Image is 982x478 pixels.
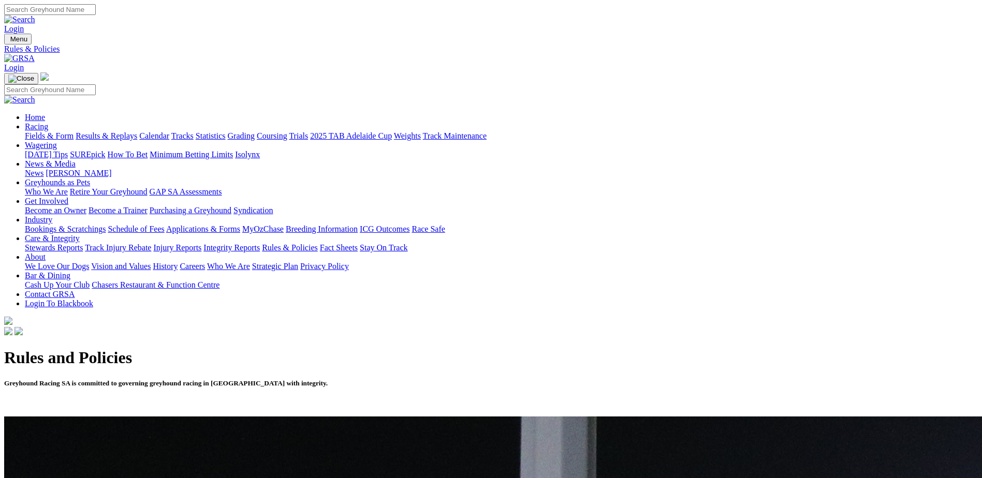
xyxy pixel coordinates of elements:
[70,187,148,196] a: Retire Your Greyhound
[4,24,24,33] a: Login
[25,187,68,196] a: Who We Are
[150,206,231,215] a: Purchasing a Greyhound
[25,169,43,177] a: News
[242,225,284,233] a: MyOzChase
[46,169,111,177] a: [PERSON_NAME]
[25,234,80,243] a: Care & Integrity
[25,206,86,215] a: Become an Owner
[25,169,978,178] div: News & Media
[25,141,57,150] a: Wagering
[4,95,35,104] img: Search
[25,187,978,197] div: Greyhounds as Pets
[180,262,205,271] a: Careers
[25,262,978,271] div: About
[360,243,407,252] a: Stay On Track
[228,131,255,140] a: Grading
[203,243,260,252] a: Integrity Reports
[300,262,349,271] a: Privacy Policy
[25,131,978,141] div: Racing
[25,159,76,168] a: News & Media
[286,225,358,233] a: Breeding Information
[4,44,978,54] a: Rules & Policies
[25,243,83,252] a: Stewards Reports
[25,206,978,215] div: Get Involved
[4,4,96,15] input: Search
[40,72,49,81] img: logo-grsa-white.png
[14,327,23,335] img: twitter.svg
[166,225,240,233] a: Applications & Forms
[150,150,233,159] a: Minimum Betting Limits
[289,131,308,140] a: Trials
[92,280,219,289] a: Chasers Restaurant & Function Centre
[320,243,358,252] a: Fact Sheets
[257,131,287,140] a: Coursing
[108,225,164,233] a: Schedule of Fees
[25,131,74,140] a: Fields & Form
[139,131,169,140] a: Calendar
[25,299,93,308] a: Login To Blackbook
[153,262,178,271] a: History
[91,262,151,271] a: Vision and Values
[25,150,978,159] div: Wagering
[70,150,105,159] a: SUREpick
[25,262,89,271] a: We Love Our Dogs
[310,131,392,140] a: 2025 TAB Adelaide Cup
[10,35,27,43] span: Menu
[108,150,148,159] a: How To Bet
[25,225,978,234] div: Industry
[4,317,12,325] img: logo-grsa-white.png
[207,262,250,271] a: Who We Are
[8,74,34,83] img: Close
[25,197,68,205] a: Get Involved
[394,131,421,140] a: Weights
[412,225,445,233] a: Race Safe
[252,262,298,271] a: Strategic Plan
[76,131,137,140] a: Results & Replays
[171,131,194,140] a: Tracks
[423,131,487,140] a: Track Maintenance
[150,187,222,196] a: GAP SA Assessments
[25,271,70,280] a: Bar & Dining
[25,215,52,224] a: Industry
[25,122,48,131] a: Racing
[25,243,978,252] div: Care & Integrity
[360,225,409,233] a: ICG Outcomes
[4,73,38,84] button: Toggle navigation
[4,84,96,95] input: Search
[25,178,90,187] a: Greyhounds as Pets
[25,280,90,289] a: Cash Up Your Club
[4,15,35,24] img: Search
[233,206,273,215] a: Syndication
[4,63,24,72] a: Login
[196,131,226,140] a: Statistics
[25,150,68,159] a: [DATE] Tips
[4,34,32,44] button: Toggle navigation
[4,348,978,367] h1: Rules and Policies
[153,243,201,252] a: Injury Reports
[25,252,46,261] a: About
[89,206,148,215] a: Become a Trainer
[25,290,75,298] a: Contact GRSA
[4,327,12,335] img: facebook.svg
[25,280,978,290] div: Bar & Dining
[235,150,260,159] a: Isolynx
[25,225,106,233] a: Bookings & Scratchings
[85,243,151,252] a: Track Injury Rebate
[262,243,318,252] a: Rules & Policies
[4,379,978,387] h5: Greyhound Racing SA is committed to governing greyhound racing in [GEOGRAPHIC_DATA] with integrity.
[25,113,45,122] a: Home
[4,54,35,63] img: GRSA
